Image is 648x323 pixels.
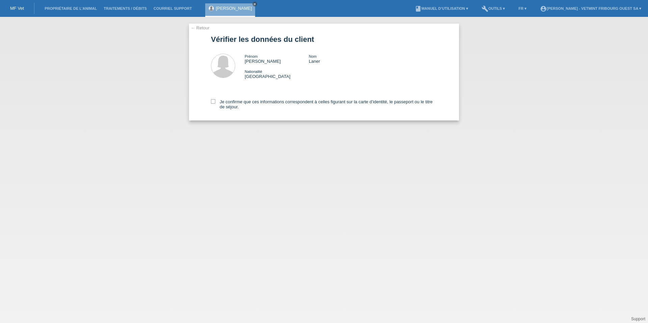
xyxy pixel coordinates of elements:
[515,6,530,10] a: FR ▾
[211,99,437,109] label: Je confirme que ces informations correspondent à celles figurant sur la carte d’identité, le pass...
[100,6,150,10] a: Traitements / débits
[309,54,373,64] div: Laner
[309,54,317,58] span: Nom
[415,5,422,12] i: book
[540,5,547,12] i: account_circle
[245,54,309,64] div: [PERSON_NAME]
[191,25,210,30] a: ← Retour
[253,2,256,6] i: close
[631,317,645,321] a: Support
[482,5,488,12] i: build
[216,6,252,11] a: [PERSON_NAME]
[245,54,258,58] span: Prénom
[478,6,508,10] a: buildOutils ▾
[537,6,645,10] a: account_circle[PERSON_NAME] - Vetmint Fribourg Ouest SA ▾
[211,35,437,44] h1: Vérifier les données du client
[411,6,471,10] a: bookManuel d’utilisation ▾
[245,69,309,79] div: [GEOGRAPHIC_DATA]
[150,6,195,10] a: Courriel Support
[10,6,24,11] a: MF Vet
[252,2,257,6] a: close
[245,70,262,74] span: Nationalité
[41,6,100,10] a: Propriétaire de l’animal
